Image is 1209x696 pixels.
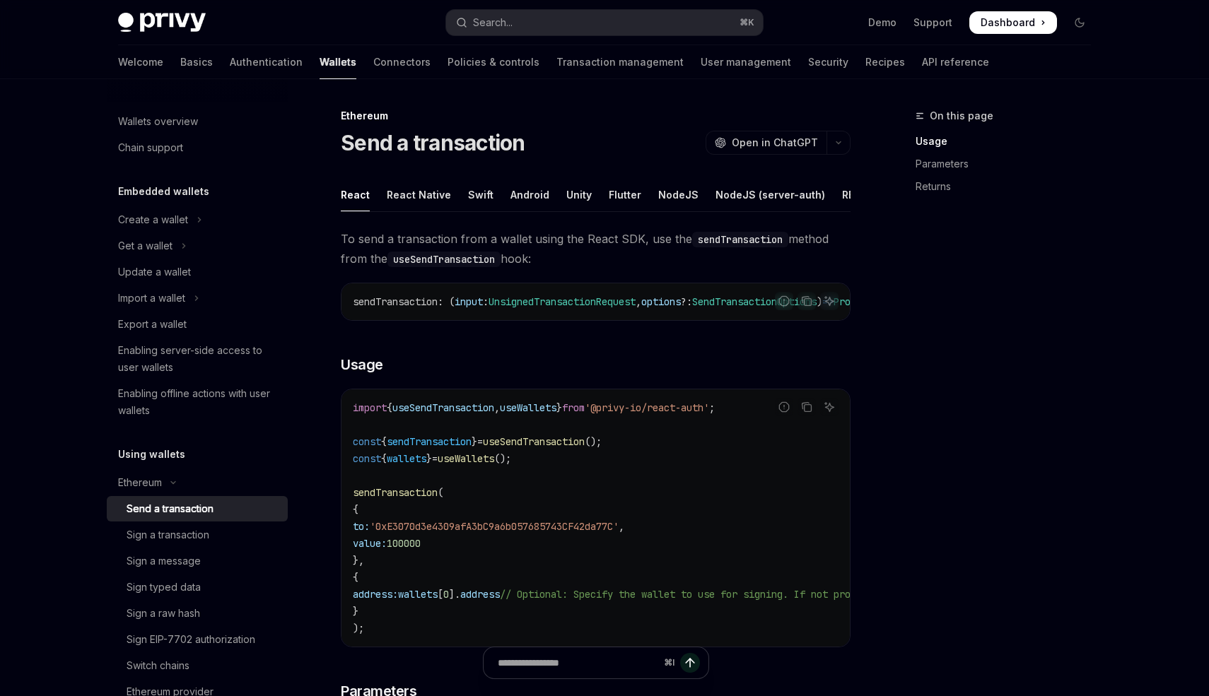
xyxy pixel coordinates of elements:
span: = [477,435,483,448]
button: Toggle Get a wallet section [107,233,288,259]
div: React [341,178,370,211]
span: useSendTransaction [483,435,585,448]
button: Toggle Ethereum section [107,470,288,495]
span: (); [585,435,602,448]
code: useSendTransaction [387,252,501,267]
div: Flutter [609,178,641,211]
span: sendTransaction [353,295,438,308]
span: ⌘ K [740,17,754,28]
div: Swift [468,178,493,211]
span: wallets [387,452,426,465]
a: Recipes [865,45,905,79]
span: SendTransactionOptions [692,295,817,308]
a: Usage [916,130,1102,153]
h1: Send a transaction [341,130,525,155]
div: Chain support [118,139,183,156]
div: Wallets overview [118,113,198,130]
span: = [432,452,438,465]
span: options [641,295,681,308]
span: 100000 [387,537,421,550]
div: NodeJS [658,178,699,211]
a: Support [913,16,952,30]
a: Security [808,45,848,79]
span: , [636,295,641,308]
div: Search... [473,14,513,31]
span: ); [353,622,364,635]
span: const [353,452,381,465]
a: Authentication [230,45,303,79]
button: Toggle Create a wallet section [107,207,288,232]
div: Enabling server-side access to user wallets [118,342,279,376]
button: Open in ChatGPT [706,131,827,155]
button: Report incorrect code [775,398,793,416]
a: Enabling server-side access to user wallets [107,338,288,380]
div: Sign a raw hash [127,605,200,622]
div: Send a transaction [127,500,214,517]
span: { [381,435,387,448]
div: Update a wallet [118,264,191,281]
span: [ [438,588,443,601]
span: import [353,401,387,414]
span: { [381,452,387,465]
div: Ethereum [341,109,851,123]
span: const [353,435,381,448]
a: Enabling offline actions with user wallets [107,381,288,423]
span: ) [817,295,822,308]
a: User management [701,45,791,79]
span: address [460,588,500,601]
span: to: [353,520,370,533]
div: REST API [842,178,887,211]
a: Sign a transaction [107,522,288,548]
a: API reference [922,45,989,79]
span: useWallets [438,452,494,465]
div: Get a wallet [118,237,173,254]
div: React Native [387,178,451,211]
div: Switch chains [127,657,189,674]
span: On this page [930,107,993,124]
div: Android [510,178,549,211]
a: Returns [916,175,1102,198]
a: Parameters [916,153,1102,175]
button: Open search [446,10,763,35]
button: Ask AI [820,292,839,310]
span: // Optional: Specify the wallet to use for signing. If not provided, the first wallet will be used. [500,588,1060,601]
span: ]. [449,588,460,601]
h5: Using wallets [118,446,185,463]
button: Ask AI [820,398,839,416]
button: Toggle dark mode [1068,11,1091,34]
span: Open in ChatGPT [732,136,818,150]
span: useWallets [500,401,556,414]
a: Send a transaction [107,496,288,521]
span: UnsignedTransactionRequest [489,295,636,308]
span: { [387,401,392,414]
div: Ethereum [118,474,162,491]
a: Update a wallet [107,259,288,285]
span: } [472,435,477,448]
span: }, [353,554,364,567]
img: dark logo [118,13,206,33]
a: Wallets overview [107,109,288,134]
span: sendTransaction [353,486,438,499]
a: Sign typed data [107,574,288,600]
a: Dashboard [969,11,1057,34]
span: To send a transaction from a wallet using the React SDK, use the method from the hook: [341,229,851,269]
span: (); [494,452,511,465]
span: address: [353,588,398,601]
span: from [562,401,585,414]
span: input [455,295,483,308]
a: Chain support [107,135,288,160]
span: value: [353,537,387,550]
div: Sign typed data [127,579,201,596]
a: Welcome [118,45,163,79]
div: Sign a message [127,553,201,570]
button: Toggle Import a wallet section [107,285,288,311]
span: ( [438,486,443,499]
span: { [353,503,358,516]
button: Copy the contents from the code block [798,292,816,310]
span: } [353,605,358,618]
a: Transaction management [556,45,684,79]
span: { [353,571,358,584]
span: wallets [398,588,438,601]
span: 0 [443,588,449,601]
span: '0xE3070d3e4309afA3bC9a6b057685743CF42da77C' [370,520,619,533]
